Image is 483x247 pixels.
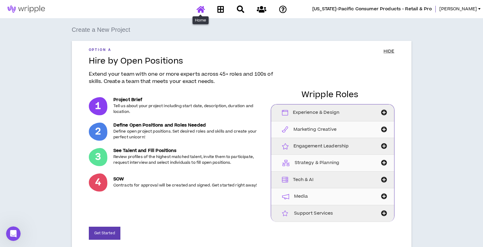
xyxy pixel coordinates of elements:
[89,123,107,141] p: 2
[113,103,261,115] p: Tell us about your project including start date, description, duration and location.
[384,48,394,54] span: HIDE
[113,123,261,128] h5: Define Open Positions and Roles Needed
[312,6,432,12] span: Georgia-Pacific Consumer Products - Retail & Pro
[113,177,257,182] h5: SOW
[293,109,340,116] span: Experience & Design
[439,6,477,12] span: [PERSON_NAME]
[89,148,107,166] p: 3
[271,90,390,99] h1: Wripple Roles
[113,183,257,188] p: Contracts for approval will be created and signed. Get started right away!
[89,227,120,240] button: Get Started
[113,97,261,103] h5: Project Brief
[294,210,333,217] span: Support Services
[384,48,394,56] a: HIDE
[293,143,349,150] span: Engagement Leadership
[293,176,314,183] span: Tech & AI
[89,71,286,85] p: Extend your team with one or more experts across 45+ roles and 100s of skills. Create a team that...
[89,56,394,66] h1: Hire by Open Positions
[294,193,308,200] span: Media
[6,226,21,241] iframe: Intercom live chat
[295,160,340,166] span: Strategy & Planning
[113,148,261,153] h5: See Talent and Fill Positions
[89,97,107,115] p: 1
[113,129,261,140] p: Define open project positions. Set desired roles and skills and create your perfect unicorn!
[193,16,209,24] div: Home
[113,154,261,166] p: Review profiles of the highest matched talent, invite them to participate, request interview and ...
[72,25,411,35] div: Create a New Project
[293,126,337,133] span: Marketing Creative
[89,48,111,52] h5: Option A
[89,173,107,192] p: 4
